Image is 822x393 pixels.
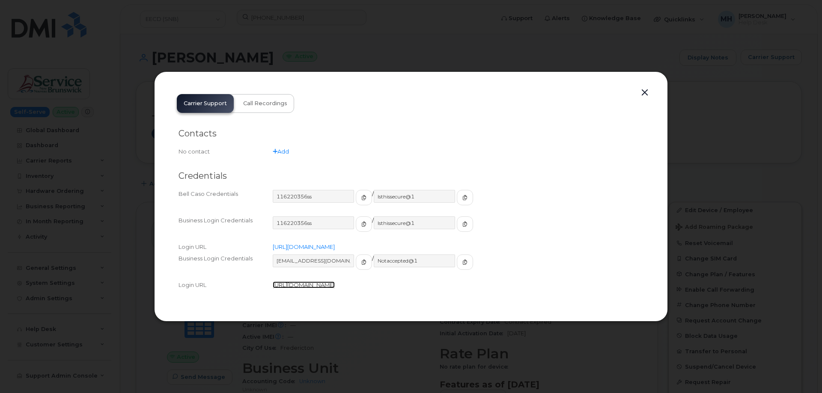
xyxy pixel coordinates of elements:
[356,190,372,205] button: copy to clipboard
[179,171,643,181] h2: Credentials
[243,100,287,107] span: Call Recordings
[273,243,335,250] a: [URL][DOMAIN_NAME]
[273,148,289,155] a: Add
[179,148,273,156] div: No contact
[356,216,372,232] button: copy to clipboard
[457,254,473,270] button: copy to clipboard
[457,190,473,205] button: copy to clipboard
[179,281,273,289] div: Login URL
[273,190,643,213] div: /
[179,216,273,239] div: Business Login Credentials
[179,254,273,278] div: Business Login Credentials
[179,128,643,139] h2: Contacts
[179,190,273,213] div: Bell Caso Credentials
[457,216,473,232] button: copy to clipboard
[273,254,643,278] div: /
[273,281,335,288] a: [URL][DOMAIN_NAME]
[356,254,372,270] button: copy to clipboard
[179,243,273,251] div: Login URL
[273,216,643,239] div: /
